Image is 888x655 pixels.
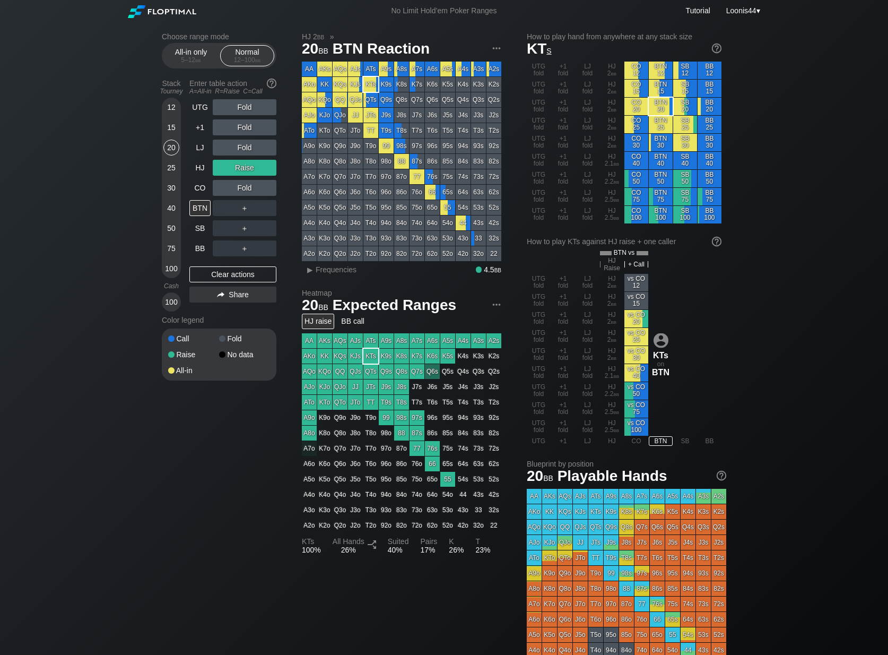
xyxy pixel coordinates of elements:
[410,169,424,184] div: 77
[576,98,599,115] div: LJ fold
[614,214,620,221] span: bb
[302,200,317,215] div: A5o
[673,134,697,151] div: SB 30
[486,216,501,230] div: 42s
[379,231,394,246] div: 93o
[363,123,378,138] div: TT
[486,139,501,153] div: 92s
[348,200,363,215] div: J5o
[456,108,471,123] div: J4s
[255,56,261,64] span: bb
[551,188,575,205] div: +1 fold
[698,134,721,151] div: BB 30
[223,46,272,66] div: Normal
[162,32,276,41] h2: Choose range mode
[302,154,317,169] div: A8o
[456,77,471,92] div: K4s
[491,299,502,311] img: ellipsis.fd386fe8.svg
[611,124,617,131] span: bb
[163,200,179,216] div: 40
[302,77,317,92] div: AKo
[471,139,486,153] div: 93s
[333,169,347,184] div: Q7o
[576,62,599,79] div: LJ fold
[379,123,394,138] div: T9s
[425,108,440,123] div: J6s
[189,180,211,196] div: CO
[440,77,455,92] div: K5s
[486,169,501,184] div: 72s
[317,169,332,184] div: K7o
[576,80,599,97] div: LJ fold
[551,116,575,133] div: +1 fold
[168,367,219,374] div: All-in
[302,231,317,246] div: A3o
[576,206,599,223] div: LJ fold
[317,231,332,246] div: K3o
[410,185,424,200] div: 76o
[456,231,471,246] div: 43o
[600,116,624,133] div: HJ 2
[410,62,424,76] div: A7s
[368,540,376,549] img: Split arrow icon
[527,32,721,41] h2: How to play hand from anywhere at any stack size
[379,200,394,215] div: 95o
[456,62,471,76] div: A4s
[213,119,276,135] div: Fold
[333,92,347,107] div: QQ
[363,185,378,200] div: T6o
[158,75,185,99] div: Stack
[726,6,756,15] span: Loonis44
[410,154,424,169] div: 87s
[213,220,276,236] div: ＋
[546,44,551,56] span: s
[317,123,332,138] div: KTo
[317,139,332,153] div: K9o
[394,216,409,230] div: 84o
[611,70,617,77] span: bb
[649,152,673,169] div: BTN 40
[317,154,332,169] div: K8o
[379,169,394,184] div: 97o
[698,62,721,79] div: BB 12
[394,77,409,92] div: K8s
[527,116,551,133] div: UTG fold
[491,42,502,54] img: ellipsis.fd386fe8.svg
[600,206,624,223] div: HJ 2.5
[649,116,673,133] div: BTN 25
[348,123,363,138] div: JTo
[576,170,599,187] div: LJ fold
[600,62,624,79] div: HJ 2
[624,116,648,133] div: CO 25
[410,216,424,230] div: 74o
[333,185,347,200] div: Q6o
[551,80,575,97] div: +1 fold
[394,139,409,153] div: 98s
[168,351,219,358] div: Raise
[471,77,486,92] div: K3s
[348,231,363,246] div: J3o
[394,123,409,138] div: T8s
[440,92,455,107] div: Q5s
[363,92,378,107] div: QTs
[317,62,332,76] div: AKs
[363,77,378,92] div: KTs
[302,139,317,153] div: A9o
[128,5,196,18] img: Floptimal logo
[486,123,501,138] div: T2s
[425,231,440,246] div: 63o
[410,77,424,92] div: K7s
[471,154,486,169] div: 83s
[673,116,697,133] div: SB 25
[425,154,440,169] div: 86s
[551,170,575,187] div: +1 fold
[189,140,211,156] div: LJ
[189,220,211,236] div: SB
[527,206,551,223] div: UTG fold
[440,200,455,215] div: 55
[410,123,424,138] div: T7s
[440,123,455,138] div: T5s
[711,236,722,247] img: help.32db89a4.svg
[471,216,486,230] div: 43s
[600,98,624,115] div: HJ 2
